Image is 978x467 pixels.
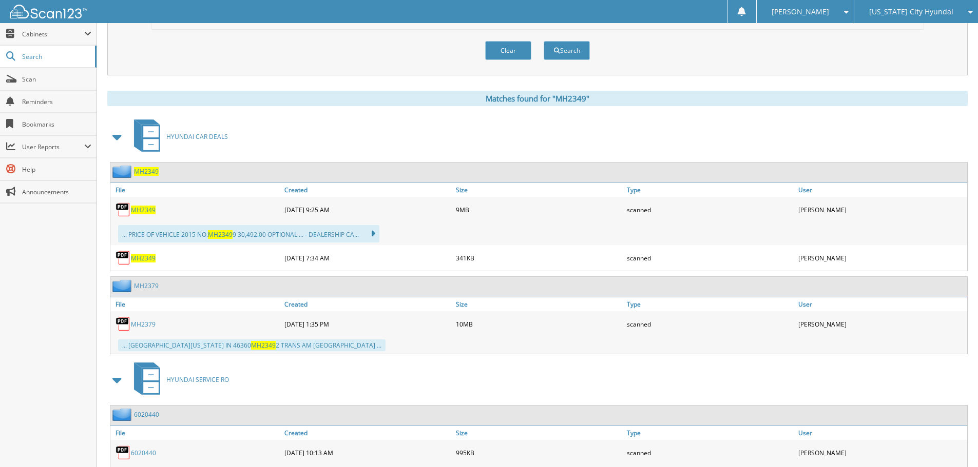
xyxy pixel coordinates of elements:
[453,248,625,268] div: 341KB
[112,279,134,292] img: folder2.png
[128,359,229,400] a: HYUNDAI SERVICE RO
[485,41,531,60] button: Clear
[22,30,84,38] span: Cabinets
[796,297,967,311] a: User
[131,320,156,329] a: MH2379
[282,442,453,463] div: [DATE] 10:13 AM
[22,75,91,84] span: Scan
[282,248,453,268] div: [DATE] 7:34 AM
[624,297,796,311] a: Type
[453,442,625,463] div: 995KB
[208,230,233,239] span: MH2349
[282,297,453,311] a: Created
[624,248,796,268] div: scanned
[453,183,625,197] a: Size
[624,199,796,220] div: scanned
[134,167,159,176] a: MH2349
[624,183,796,197] a: Type
[110,183,282,197] a: File
[116,202,131,217] img: PDF.png
[796,248,967,268] div: [PERSON_NAME]
[10,5,87,18] img: scan123-logo-white.svg
[131,254,156,262] a: MH2349
[453,426,625,440] a: Size
[112,165,134,178] img: folder2.png
[282,426,453,440] a: Created
[772,9,829,15] span: [PERSON_NAME]
[927,418,978,467] iframe: Chat Widget
[544,41,590,60] button: Search
[282,199,453,220] div: [DATE] 9:25 AM
[796,199,967,220] div: [PERSON_NAME]
[453,199,625,220] div: 9MB
[453,297,625,311] a: Size
[118,225,379,242] div: ... PRICE OF VEHICLE 2015 NO. 9 30,492.00 OPTIONAL ... - DEALERSHIP CA...
[869,9,953,15] span: [US_STATE] City Hyundai
[22,165,91,174] span: Help
[134,410,159,419] a: 6020440
[282,183,453,197] a: Created
[796,314,967,334] div: [PERSON_NAME]
[796,183,967,197] a: User
[116,250,131,266] img: PDF.png
[128,116,228,157] a: HYUNDAI CAR DEALS
[118,339,386,351] div: ... [GEOGRAPHIC_DATA][US_STATE] IN 46360 2 TRANS AM [GEOGRAPHIC_DATA] ...
[282,314,453,334] div: [DATE] 1:35 PM
[134,281,159,290] a: MH2379
[22,97,91,106] span: Reminders
[624,314,796,334] div: scanned
[131,449,156,457] a: 6020440
[453,314,625,334] div: 10MB
[110,297,282,311] a: File
[107,91,968,106] div: Matches found for "MH2349"
[624,442,796,463] div: scanned
[112,408,134,421] img: folder2.png
[22,188,91,196] span: Announcements
[116,316,131,332] img: PDF.png
[22,143,84,151] span: User Reports
[22,52,90,61] span: Search
[116,445,131,460] img: PDF.png
[624,426,796,440] a: Type
[166,375,229,384] span: HYUNDAI SERVICE RO
[251,341,276,350] span: MH2349
[131,206,156,214] a: MH2349
[22,120,91,129] span: Bookmarks
[110,426,282,440] a: File
[796,426,967,440] a: User
[796,442,967,463] div: [PERSON_NAME]
[166,132,228,141] span: HYUNDAI CAR DEALS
